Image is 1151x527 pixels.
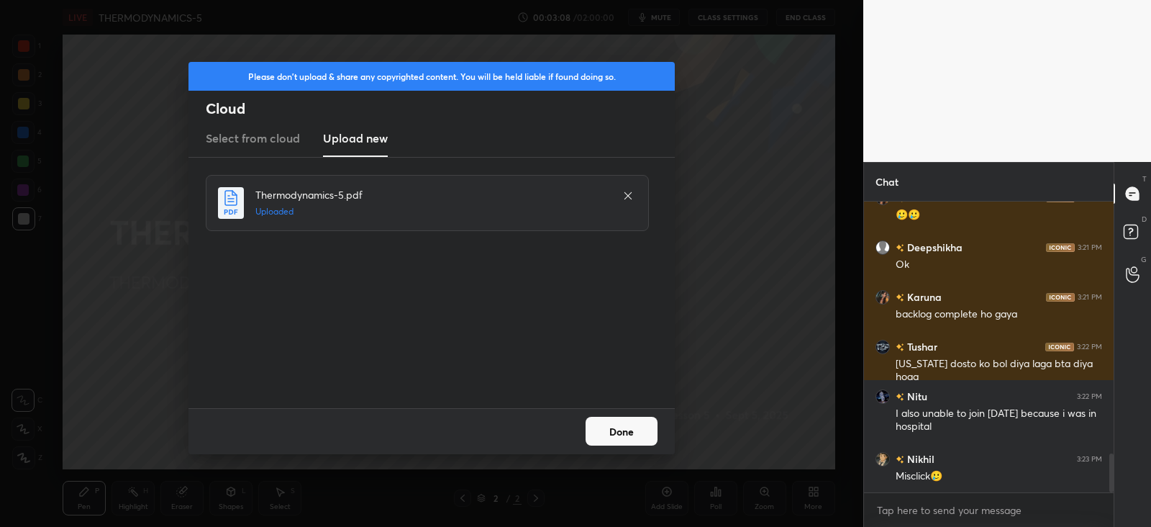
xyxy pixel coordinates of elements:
div: 🥲🥲 [896,208,1102,222]
h4: Thermodynamics-5.pdf [255,187,608,202]
h6: Tushar [904,339,937,354]
img: af061438eda04baa97c60b4d7775f3f8.png [875,290,890,305]
h5: Uploaded [255,205,608,218]
img: no-rating-badge.077c3623.svg [896,393,904,401]
img: 25c3b219fc0747c7b3737d88585f995d.jpg [875,452,890,467]
div: Please don't upload & share any copyrighted content. You will be held liable if found doing so. [188,62,675,91]
img: no-rating-badge.077c3623.svg [896,294,904,302]
div: Ok [896,258,1102,272]
h6: Nitu [904,389,927,404]
button: Done [586,417,658,446]
div: 3:21 PM [1078,293,1102,302]
div: 3:21 PM [1078,243,1102,252]
p: Chat [864,163,910,201]
h6: Deepshikha [904,240,963,255]
img: iconic-dark.1390631f.png [1046,243,1075,252]
h6: Karuna [904,289,942,305]
div: I also unable to join [DATE] because i was in hospital [896,407,1102,434]
p: G [1141,254,1147,265]
div: [US_STATE] dosto ko bol diya laga bta diya hoga [896,357,1102,384]
img: iconic-dark.1390631f.png [1046,293,1075,302]
div: Misclick🥲 [896,469,1102,484]
p: D [1142,214,1147,225]
div: 3:22 PM [1077,343,1102,351]
img: no-rating-badge.077c3623.svg [896,343,904,351]
div: grid [864,202,1114,492]
img: iconic-dark.1390631f.png [1045,343,1074,351]
h6: Nikhil [904,451,934,467]
h3: Upload new [323,130,388,147]
div: 3:23 PM [1077,455,1102,464]
img: no-rating-badge.077c3623.svg [896,456,904,464]
img: no-rating-badge.077c3623.svg [896,244,904,252]
div: 3:22 PM [1077,392,1102,401]
div: backlog complete ho gaya [896,307,1102,322]
h2: Cloud [206,99,675,118]
p: T [1142,174,1147,184]
img: default.png [875,240,890,255]
img: 2af79c22e7a74692bc546f67afda0619.jpg [875,340,890,354]
img: 5570541e74954fd09aa27ed96b532cab.jpg [875,389,890,404]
